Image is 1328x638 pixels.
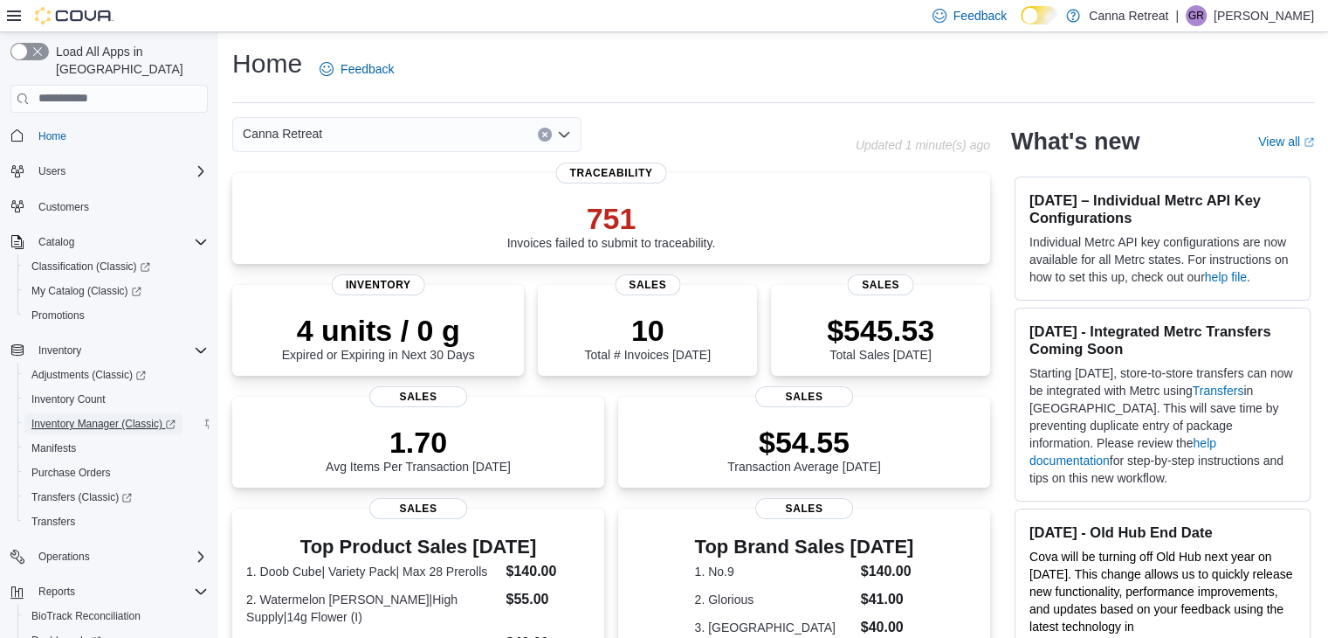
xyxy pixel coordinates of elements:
p: Starting [DATE], store-to-store transfers can now be integrated with Metrc using in [GEOGRAPHIC_D... [1029,364,1296,487]
p: | [1175,5,1179,26]
h3: Top Brand Sales [DATE] [695,537,914,558]
span: Manifests [31,441,76,455]
a: Inventory Manager (Classic) [24,413,182,434]
a: Transfers [24,511,82,532]
a: help documentation [1029,436,1216,468]
p: [PERSON_NAME] [1214,5,1314,26]
span: Sales [369,386,467,407]
p: $54.55 [727,425,881,460]
span: Catalog [38,235,74,249]
button: Home [3,123,215,149]
a: BioTrack Reconciliation [24,606,148,627]
span: Classification (Classic) [24,256,208,277]
dd: $55.00 [506,589,589,610]
a: Classification (Classic) [24,256,157,277]
span: Inventory [31,340,208,361]
span: Users [31,161,208,182]
span: Catalog [31,232,208,253]
span: BioTrack Reconciliation [31,609,141,623]
span: Reports [31,581,208,602]
a: Transfers (Classic) [17,485,215,510]
button: Catalog [3,230,215,254]
span: Home [38,129,66,143]
span: Transfers [31,515,75,529]
button: Operations [3,544,215,569]
a: Classification (Classic) [17,254,215,279]
p: 4 units / 0 g [282,313,475,348]
div: Gustavo Ramos [1186,5,1207,26]
dt: 2. Watermelon [PERSON_NAME]|High Supply|14g Flower (I) [246,591,499,626]
button: Users [3,159,215,184]
a: Adjustments (Classic) [17,363,215,387]
span: Sales [615,274,680,295]
button: Operations [31,546,97,567]
span: Sales [755,386,853,407]
a: View allExternal link [1258,135,1314,149]
a: Feedback [313,52,401,87]
dd: $41.00 [861,589,914,610]
dt: 1. Doob Cube| Variety Pack| Max 28 Prerolls [246,563,499,580]
a: help file [1205,270,1247,284]
span: Manifests [24,438,208,459]
span: Customers [38,200,89,214]
div: Avg Items Per Transaction [DATE] [326,425,511,474]
div: Total # Invoices [DATE] [584,313,710,362]
a: My Catalog (Classic) [24,281,148,302]
h1: Home [232,46,302,81]
span: Dark Mode [1021,24,1022,25]
p: 751 [507,201,716,236]
span: BioTrack Reconciliation [24,606,208,627]
p: Updated 1 minute(s) ago [856,138,990,152]
button: Reports [31,581,82,602]
span: Users [38,164,65,178]
span: Operations [38,550,90,564]
span: Traceability [555,163,666,184]
a: Purchase Orders [24,462,118,483]
span: Load All Apps in [GEOGRAPHIC_DATA] [49,43,208,78]
button: Reports [3,579,215,604]
button: Promotions [17,303,215,328]
h3: [DATE] – Individual Metrc API Key Configurations [1029,191,1296,226]
span: Transfers [24,511,208,532]
span: Promotions [24,305,208,326]
span: Inventory Count [31,392,106,406]
span: Inventory Manager (Classic) [31,417,175,431]
span: Customers [31,196,208,218]
dt: 1. No.9 [695,563,854,580]
span: Inventory [38,343,81,357]
a: Transfers (Classic) [24,487,139,508]
p: 1.70 [326,425,511,460]
p: Individual Metrc API key configurations are now available for all Metrc states. For instructions ... [1029,233,1296,286]
span: My Catalog (Classic) [31,284,141,298]
input: Dark Mode [1021,6,1057,24]
a: Transfers [1193,384,1244,398]
p: 10 [584,313,710,348]
a: Inventory Manager (Classic) [17,412,215,436]
button: Inventory Count [17,387,215,412]
button: Clear input [538,128,552,142]
span: Purchase Orders [24,462,208,483]
span: Sales [755,498,853,519]
span: Reports [38,585,75,599]
span: Home [31,125,208,147]
span: GR [1188,5,1204,26]
svg: External link [1304,137,1314,148]
span: Canna Retreat [243,123,322,144]
button: Customers [3,194,215,219]
h3: [DATE] - Old Hub End Date [1029,524,1296,541]
h2: What's new [1011,128,1139,156]
dd: $40.00 [861,617,914,638]
p: $545.53 [827,313,934,348]
div: Total Sales [DATE] [827,313,934,362]
button: Inventory [31,340,88,361]
div: Expired or Expiring in Next 30 Days [282,313,475,362]
img: Cova [35,7,114,24]
button: BioTrack Reconciliation [17,604,215,628]
button: Catalog [31,232,81,253]
p: Canna Retreat [1089,5,1168,26]
span: Operations [31,546,208,567]
button: Inventory [3,338,215,363]
span: Inventory Manager (Classic) [24,413,208,434]
span: Feedback [953,7,1007,24]
button: Users [31,161,72,182]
